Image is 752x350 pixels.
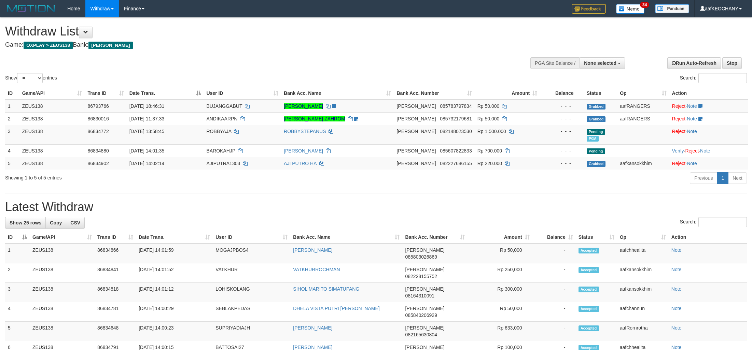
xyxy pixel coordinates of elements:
td: ZEUS138 [19,112,85,125]
th: Status [584,87,617,100]
span: Copy 082227686155 to clipboard [440,161,472,166]
span: [PERSON_NAME] [396,148,436,154]
span: Grabbed [587,116,606,122]
td: 5 [5,322,30,341]
th: Balance [540,87,584,100]
td: 2 [5,112,19,125]
th: Bank Acc. Number: activate to sort column ascending [394,87,474,100]
span: Copy 082148023530 to clipboard [440,129,472,134]
th: Bank Acc. Name: activate to sort column ascending [281,87,394,100]
td: ZEUS138 [19,157,85,170]
a: Reject [672,161,686,166]
th: Date Trans.: activate to sort column descending [127,87,204,100]
span: [DATE] 13:58:45 [129,129,164,134]
td: · [669,112,748,125]
span: Copy 08164310091 to clipboard [405,293,434,298]
td: LOHISKOLANG [213,283,290,302]
span: [PERSON_NAME] [405,345,444,350]
div: - - - [543,160,581,167]
span: AJIPUTRA1303 [206,161,240,166]
td: ZEUS138 [30,283,95,302]
span: Grabbed [587,161,606,167]
span: 86834880 [87,148,109,154]
span: 86834772 [87,129,109,134]
td: 5 [5,157,19,170]
a: [PERSON_NAME] [284,103,323,109]
span: [PERSON_NAME] [396,116,436,121]
a: AJI PUTRO HA [284,161,317,166]
a: Note [671,247,682,253]
input: Search: [698,73,747,83]
td: Rp 250,000 [468,263,532,283]
span: Pending [587,129,605,135]
th: Trans ID: activate to sort column ascending [95,231,136,244]
span: [PERSON_NAME] [405,286,444,292]
td: [DATE] 14:01:12 [136,283,213,302]
a: Note [671,325,682,331]
span: OXPLAY > ZEUS138 [24,42,73,49]
a: Note [687,129,697,134]
td: ZEUS138 [30,322,95,341]
span: Rp 50.000 [477,116,500,121]
a: Previous [690,172,717,184]
td: 1 [5,244,30,263]
span: Accepted [579,325,599,331]
td: Rp 50,000 [468,302,532,322]
td: Rp 300,000 [468,283,532,302]
th: Game/API: activate to sort column ascending [30,231,95,244]
a: [PERSON_NAME] [293,247,332,253]
a: Note [687,116,697,121]
span: [DATE] 14:02:14 [129,161,164,166]
td: - [532,302,576,322]
button: None selected [580,57,625,69]
a: Reject [672,129,686,134]
div: - - - [543,128,581,135]
td: ZEUS138 [19,125,85,144]
td: VATKHUR [213,263,290,283]
span: [PERSON_NAME] [396,103,436,109]
div: PGA Site Balance / [530,57,580,69]
td: Rp 633,000 [468,322,532,341]
td: 2 [5,263,30,283]
span: Accepted [579,267,599,273]
span: [PERSON_NAME] [405,325,444,331]
th: Action [669,231,747,244]
td: 4 [5,302,30,322]
td: - [532,322,576,341]
span: [PERSON_NAME] [88,42,133,49]
td: - [532,263,576,283]
img: panduan.png [655,4,689,13]
td: [DATE] 14:00:29 [136,302,213,322]
span: None selected [584,60,616,66]
span: Rp 50.000 [477,103,500,109]
a: Note [700,148,710,154]
td: 1 [5,100,19,113]
a: Reject [685,148,699,154]
td: aafRANGERS [617,112,669,125]
span: [DATE] 14:01:35 [129,148,164,154]
label: Show entries [5,73,57,83]
td: aafchhealita [617,244,669,263]
td: ZEUS138 [30,302,95,322]
td: ZEUS138 [30,263,95,283]
th: Bank Acc. Number: activate to sort column ascending [402,231,467,244]
a: [PERSON_NAME] [293,325,332,331]
span: Copy 085607822833 to clipboard [440,148,472,154]
td: aafRornrotha [617,322,669,341]
a: DHELA VISTA PUTRI [PERSON_NAME] [293,306,379,311]
span: BAROKAHJP [206,148,235,154]
td: MOGAJPBOS4 [213,244,290,263]
a: [PERSON_NAME] ZAHROM [284,116,345,121]
a: Note [671,267,682,272]
th: Bank Acc. Name: activate to sort column ascending [290,231,402,244]
th: Amount: activate to sort column ascending [475,87,540,100]
a: Stop [722,57,742,69]
a: [PERSON_NAME] [284,148,323,154]
th: Op: activate to sort column ascending [617,231,669,244]
td: [DATE] 14:00:23 [136,322,213,341]
th: User ID: activate to sort column ascending [204,87,281,100]
span: [PERSON_NAME] [396,129,436,134]
span: Marked by aafRornrotha [587,136,599,142]
span: Copy 085803026869 to clipboard [405,254,437,260]
div: - - - [543,115,581,122]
